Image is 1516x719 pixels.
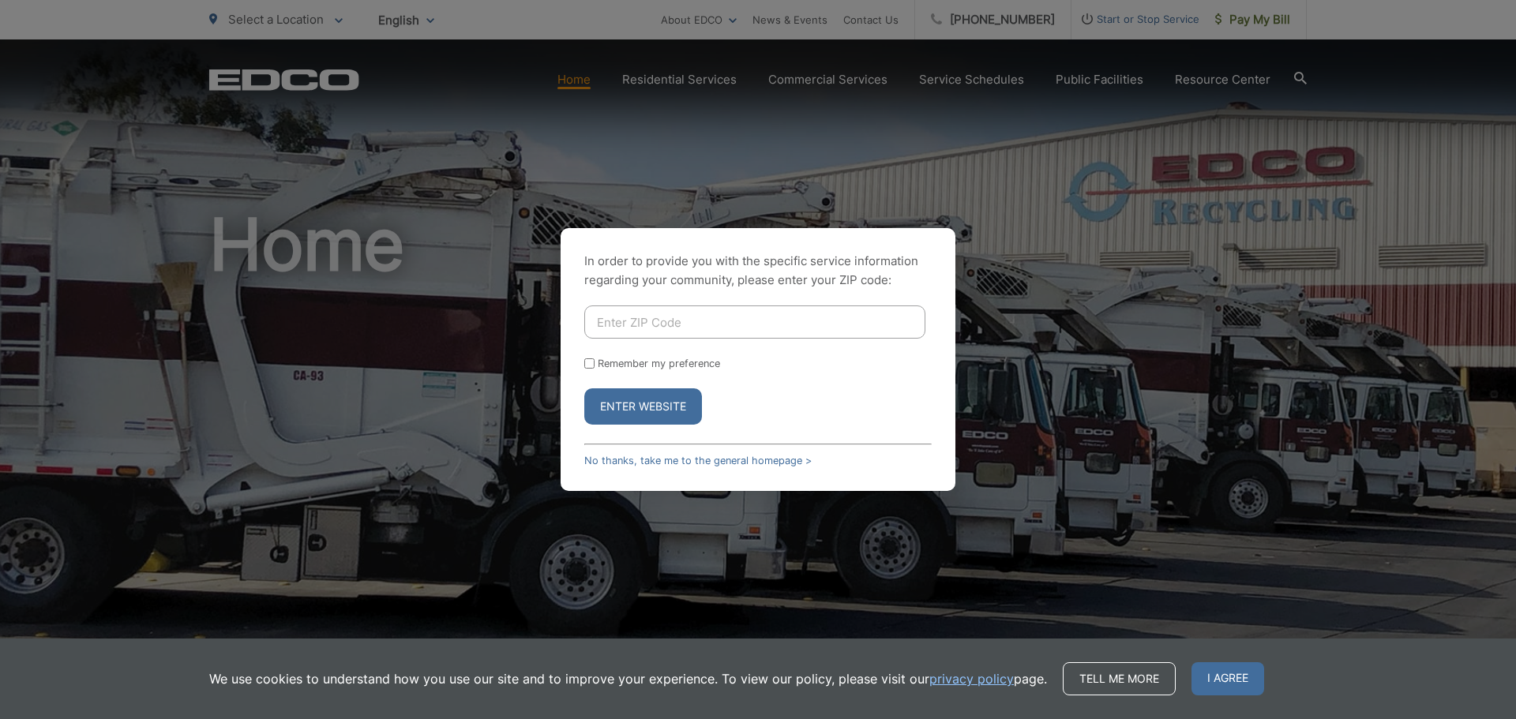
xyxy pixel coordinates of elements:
[584,388,702,425] button: Enter Website
[929,669,1014,688] a: privacy policy
[209,669,1047,688] p: We use cookies to understand how you use our site and to improve your experience. To view our pol...
[1063,662,1176,695] a: Tell me more
[584,305,925,339] input: Enter ZIP Code
[584,252,932,290] p: In order to provide you with the specific service information regarding your community, please en...
[584,455,812,466] a: No thanks, take me to the general homepage >
[598,358,720,369] label: Remember my preference
[1191,662,1264,695] span: I agree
